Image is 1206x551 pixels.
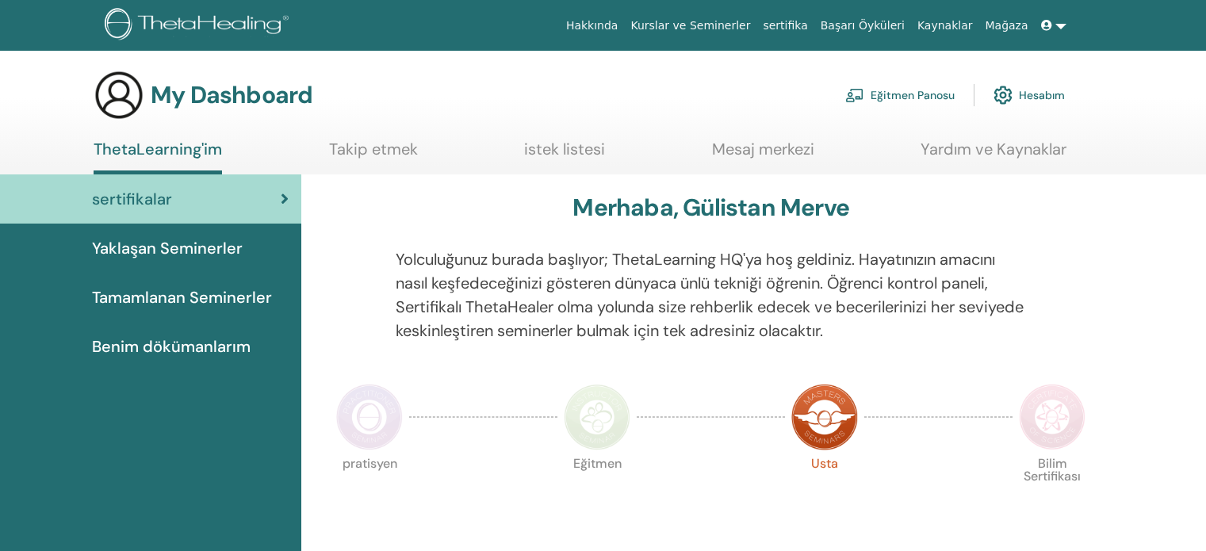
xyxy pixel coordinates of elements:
h3: Merhaba, Gülistan Merve [572,193,849,222]
span: Yaklaşan Seminerler [92,236,243,260]
a: Hesabım [994,78,1065,113]
img: Certificate of Science [1019,384,1085,450]
a: Kurslar ve Seminerler [624,11,756,40]
img: Practitioner [336,384,403,450]
img: Master [791,384,858,450]
p: Bilim Sertifikası [1019,457,1085,524]
img: logo.png [105,8,294,44]
span: sertifikalar [92,187,172,211]
img: generic-user-icon.jpg [94,70,144,121]
a: Takip etmek [329,140,418,170]
a: istek listesi [524,140,605,170]
a: Başarı Öyküleri [814,11,911,40]
p: Eğitmen [564,457,630,524]
img: chalkboard-teacher.svg [845,88,864,102]
img: cog.svg [994,82,1013,109]
p: pratisyen [336,457,403,524]
a: Kaynaklar [911,11,979,40]
a: ThetaLearning'im [94,140,222,174]
p: Yolculuğunuz burada başlıyor; ThetaLearning HQ'ya hoş geldiniz. Hayatınızın amacını nasıl keşfede... [396,247,1027,342]
a: Yardım ve Kaynaklar [921,140,1066,170]
a: sertifika [756,11,814,40]
img: Instructor [564,384,630,450]
h3: My Dashboard [151,81,312,109]
a: Hakkında [560,11,625,40]
a: Mesaj merkezi [712,140,814,170]
a: Mağaza [978,11,1034,40]
span: Benim dökümanlarım [92,335,251,358]
span: Tamamlanan Seminerler [92,285,272,309]
a: Eğitmen Panosu [845,78,955,113]
p: Usta [791,457,858,524]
